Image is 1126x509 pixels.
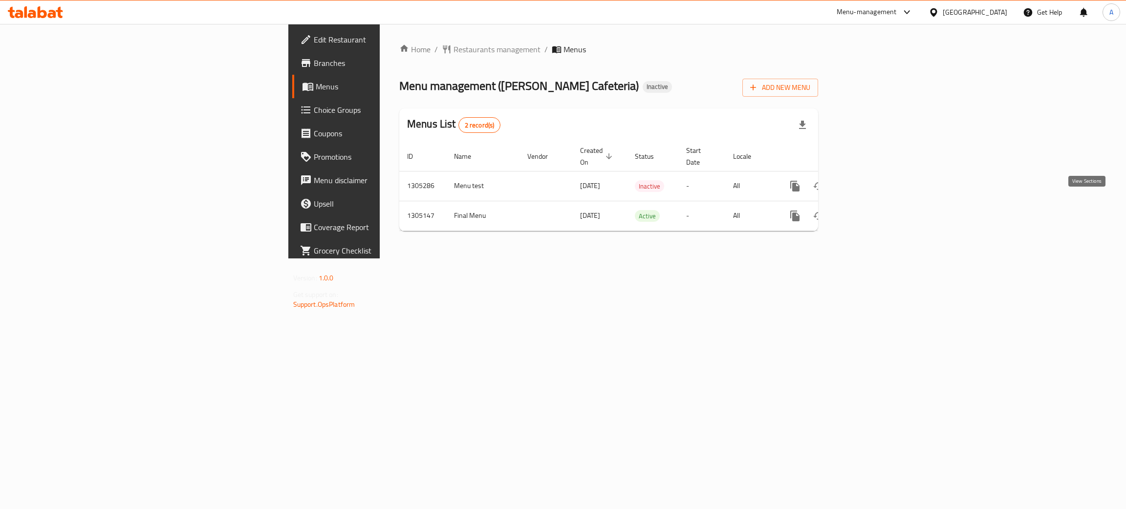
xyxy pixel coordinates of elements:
h2: Menus List [407,117,500,133]
a: Menu disclaimer [292,169,476,192]
a: Menus [292,75,476,98]
td: - [678,171,725,201]
span: Restaurants management [454,43,541,55]
span: [DATE] [580,179,600,192]
span: Status [635,150,667,162]
span: A [1109,7,1113,18]
a: Support.OpsPlatform [293,298,355,311]
span: Menu disclaimer [314,174,469,186]
div: Inactive [643,81,672,93]
span: Upsell [314,198,469,210]
table: enhanced table [399,142,885,231]
div: [GEOGRAPHIC_DATA] [943,7,1007,18]
div: Menu-management [837,6,897,18]
span: Branches [314,57,469,69]
span: Menu management ( [PERSON_NAME] Cafeteria ) [399,75,639,97]
span: Vendor [527,150,561,162]
a: Edit Restaurant [292,28,476,51]
nav: breadcrumb [399,43,818,55]
span: Start Date [686,145,714,168]
a: Branches [292,51,476,75]
span: Active [635,211,660,222]
div: Total records count [458,117,501,133]
span: Created On [580,145,615,168]
span: Version: [293,272,317,284]
div: Active [635,210,660,222]
a: Restaurants management [442,43,541,55]
span: ID [407,150,426,162]
td: All [725,171,776,201]
span: Grocery Checklist [314,245,469,256]
td: Menu test [446,171,520,201]
td: All [725,201,776,231]
button: more [783,174,807,198]
button: Change Status [807,204,830,228]
span: Inactive [635,181,664,192]
span: 2 record(s) [459,121,500,130]
span: Choice Groups [314,104,469,116]
span: Add New Menu [750,82,810,94]
a: Choice Groups [292,98,476,122]
a: Coupons [292,122,476,145]
th: Actions [776,142,885,171]
a: Grocery Checklist [292,239,476,262]
a: Coverage Report [292,215,476,239]
span: 1.0.0 [319,272,334,284]
span: Locale [733,150,764,162]
span: Promotions [314,151,469,163]
span: Name [454,150,484,162]
span: Coupons [314,127,469,139]
span: Menus [316,81,469,92]
div: Export file [791,113,814,137]
button: Add New Menu [742,79,818,97]
td: - [678,201,725,231]
div: Inactive [635,180,664,192]
span: Get support on: [293,288,338,301]
span: Coverage Report [314,221,469,233]
a: Upsell [292,192,476,215]
a: Promotions [292,145,476,169]
button: more [783,204,807,228]
span: Inactive [643,83,672,91]
span: Menus [563,43,586,55]
li: / [544,43,548,55]
td: Final Menu [446,201,520,231]
button: Change Status [807,174,830,198]
span: [DATE] [580,209,600,222]
span: Edit Restaurant [314,34,469,45]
